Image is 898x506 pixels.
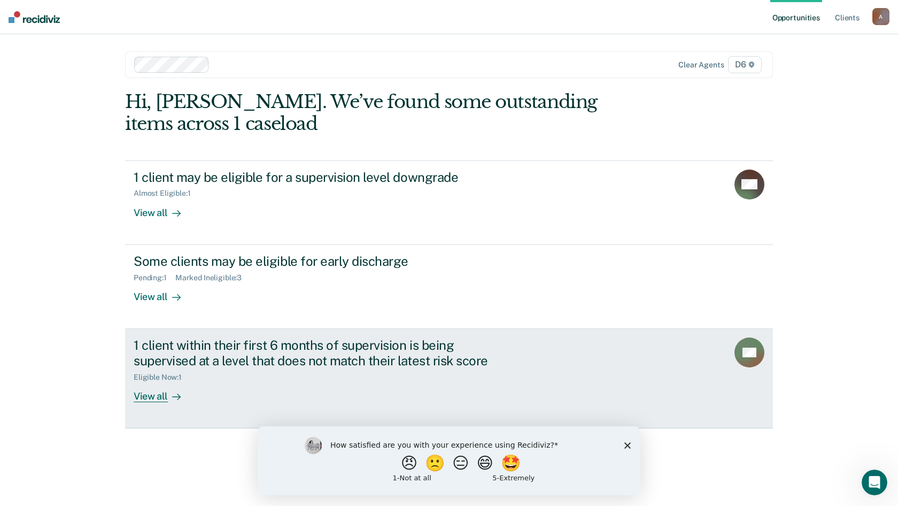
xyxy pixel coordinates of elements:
[134,198,193,219] div: View all
[134,338,509,369] div: 1 client within their first 6 months of supervision is being supervised at a level that does not ...
[134,373,190,382] div: Eligible Now : 1
[125,329,773,428] a: 1 client within their first 6 months of supervision is being supervised at a level that does not ...
[134,273,175,282] div: Pending : 1
[134,254,509,269] div: Some clients may be eligible for early discharge
[125,245,773,329] a: Some clients may be eligible for early dischargePending:1Marked Ineligible:3View all
[9,11,60,23] img: Recidiviz
[125,91,644,135] div: Hi, [PERSON_NAME]. We’ve found some outstanding items across 1 caseload
[134,282,193,303] div: View all
[125,160,773,245] a: 1 client may be eligible for a supervision level downgradeAlmost Eligible:1View all
[728,56,762,73] span: D6
[862,470,887,495] iframe: Intercom live chat
[872,8,889,25] button: A
[258,426,640,495] iframe: Survey by Kim from Recidiviz
[134,189,199,198] div: Almost Eligible : 1
[134,170,509,185] div: 1 client may be eligible for a supervision level downgrade
[134,381,193,402] div: View all
[678,60,724,70] div: Clear agents
[175,273,250,282] div: Marked Ineligible : 3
